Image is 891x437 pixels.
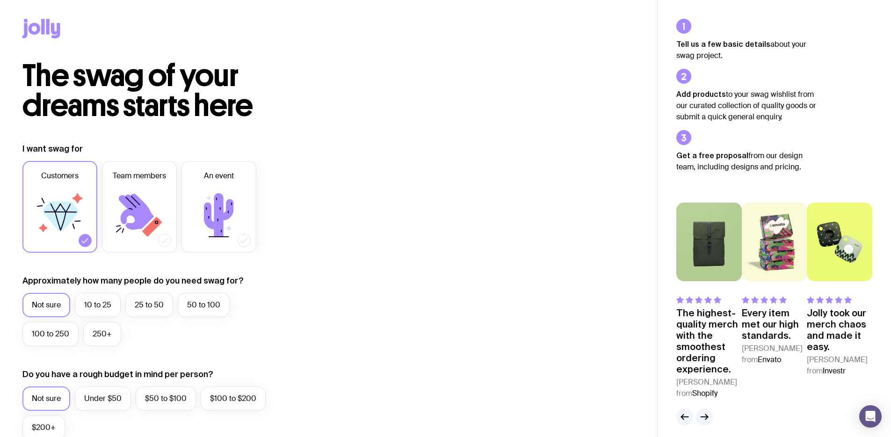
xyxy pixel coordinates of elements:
p: Jolly took our merch chaos and made it easy. [807,307,872,352]
cite: [PERSON_NAME] from [807,354,872,377]
span: Team members [113,170,166,182]
p: Every item met our high standards. [742,307,807,341]
label: $50 to $100 [136,386,196,411]
span: Customers [41,170,79,182]
label: I want swag for [22,143,83,154]
div: Open Intercom Messenger [859,405,882,428]
cite: [PERSON_NAME] from [676,377,742,399]
span: Investr [823,366,846,376]
label: 10 to 25 [75,293,121,317]
p: from our design team, including designs and pricing. [676,150,817,173]
label: 50 to 100 [178,293,230,317]
label: 100 to 250 [22,322,79,346]
span: Envato [758,355,781,364]
label: Not sure [22,386,70,411]
strong: Add products [676,90,726,98]
strong: Get a free proposal [676,151,748,160]
label: Do you have a rough budget in mind per person? [22,369,213,380]
label: 250+ [83,322,121,346]
strong: Tell us a few basic details [676,40,770,48]
p: to your swag wishlist from our curated collection of quality goods or submit a quick general enqu... [676,88,817,123]
label: $100 to $200 [201,386,266,411]
cite: [PERSON_NAME] from [742,343,807,365]
label: 25 to 50 [125,293,173,317]
p: about your swag project. [676,38,817,61]
span: Shopify [692,388,717,398]
label: Approximately how many people do you need swag for? [22,275,244,286]
p: The highest-quality merch with the smoothest ordering experience. [676,307,742,375]
span: An event [204,170,234,182]
span: The swag of your dreams starts here [22,57,253,124]
label: Under $50 [75,386,131,411]
label: Not sure [22,293,70,317]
